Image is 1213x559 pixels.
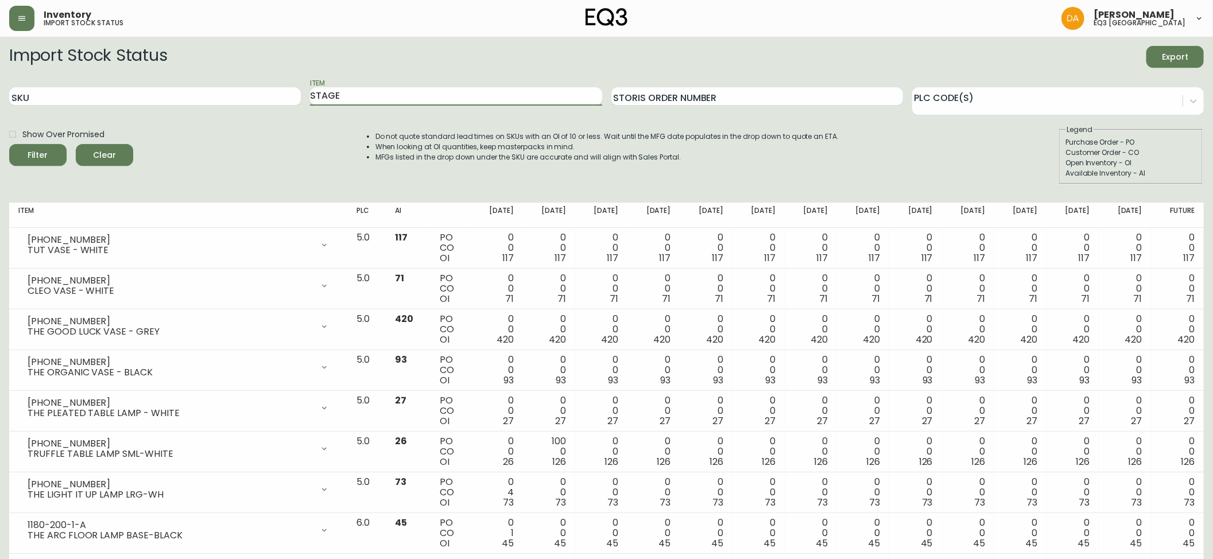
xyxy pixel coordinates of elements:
[689,395,723,426] div: 0 0
[637,273,671,304] div: 0 0
[440,395,461,426] div: PO CO
[742,232,776,263] div: 0 0
[440,251,449,265] span: OI
[1073,333,1090,346] span: 420
[1061,7,1084,30] img: dd1a7e8db21a0ac8adbf82b84ca05374
[440,232,461,263] div: PO CO
[951,232,985,263] div: 0 0
[28,438,313,449] div: [PHONE_NUMBER]
[816,251,828,265] span: 117
[347,513,386,554] td: 6.0
[1161,355,1195,386] div: 0 0
[395,353,407,366] span: 93
[968,333,985,346] span: 420
[971,455,985,468] span: 126
[440,374,449,387] span: OI
[846,355,880,386] div: 0 0
[872,292,881,305] span: 71
[1108,273,1142,304] div: 0 0
[898,477,932,508] div: 0 0
[898,273,932,304] div: 0 0
[375,131,839,142] li: Do not quote standard lead times on SKUs with an OI of 10 or less. Wait until the MFG date popula...
[742,355,776,386] div: 0 0
[660,496,671,509] span: 73
[347,309,386,350] td: 5.0
[9,203,347,228] th: Item
[923,374,933,387] span: 93
[1108,232,1142,263] div: 0 0
[922,496,933,509] span: 73
[1161,477,1195,508] div: 0 0
[480,232,514,263] div: 0 0
[951,395,985,426] div: 0 0
[18,232,338,258] div: [PHONE_NUMBER]TUT VASE - WHITE
[480,436,514,467] div: 0 0
[1108,477,1142,508] div: 0 0
[689,518,723,549] div: 0 0
[1003,273,1037,304] div: 0 0
[375,142,839,152] li: When looking at OI quantities, keep masterpacks in mind.
[654,333,671,346] span: 420
[898,518,932,549] div: 0 0
[9,144,67,166] button: Filter
[846,232,880,263] div: 0 0
[889,203,941,228] th: [DATE]
[870,374,881,387] span: 93
[601,333,618,346] span: 420
[503,496,514,509] span: 73
[846,436,880,467] div: 0 0
[758,333,776,346] span: 420
[710,455,723,468] span: 126
[1027,374,1037,387] span: 93
[503,455,514,468] span: 26
[733,203,785,228] th: [DATE]
[794,518,828,549] div: 0 0
[794,355,828,386] div: 0 0
[555,496,566,509] span: 73
[1125,333,1142,346] span: 420
[347,391,386,432] td: 5.0
[637,477,671,508] div: 0 0
[395,231,408,244] span: 117
[18,477,338,502] div: [PHONE_NUMBER]THE LIGHT IT UP LAMP LRG-WH
[712,414,723,428] span: 27
[28,235,313,245] div: [PHONE_NUMBER]
[584,232,618,263] div: 0 0
[869,251,881,265] span: 117
[974,496,985,509] span: 73
[347,269,386,309] td: 5.0
[662,292,671,305] span: 71
[1056,477,1090,508] div: 0 0
[28,316,313,327] div: [PHONE_NUMBER]
[870,414,881,428] span: 27
[532,477,566,508] div: 0 0
[28,479,313,490] div: [PHONE_NUMBER]
[1181,455,1195,468] span: 126
[1026,496,1037,509] span: 73
[1065,168,1196,178] div: Available Inventory - AI
[837,203,889,228] th: [DATE]
[1108,436,1142,467] div: 0 0
[637,395,671,426] div: 0 0
[440,355,461,386] div: PO CO
[1108,355,1142,386] div: 0 0
[1056,314,1090,345] div: 0 0
[18,314,338,339] div: [PHONE_NUMBER]THE GOOD LUCK VASE - GREY
[22,129,104,141] span: Show Over Promised
[1065,137,1196,147] div: Purchase Order - PO
[584,436,618,467] div: 0 0
[1079,414,1090,428] span: 27
[532,314,566,345] div: 0 0
[1094,20,1185,26] h5: eq3 [GEOGRAPHIC_DATA]
[480,477,514,508] div: 0 4
[1079,251,1090,265] span: 117
[846,477,880,508] div: 0 0
[1161,436,1195,467] div: 0 0
[440,292,449,305] span: OI
[916,333,933,346] span: 420
[497,333,514,346] span: 420
[846,273,880,304] div: 0 0
[974,414,985,428] span: 27
[28,286,313,296] div: CLEO VASE - WHITE
[867,455,881,468] span: 126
